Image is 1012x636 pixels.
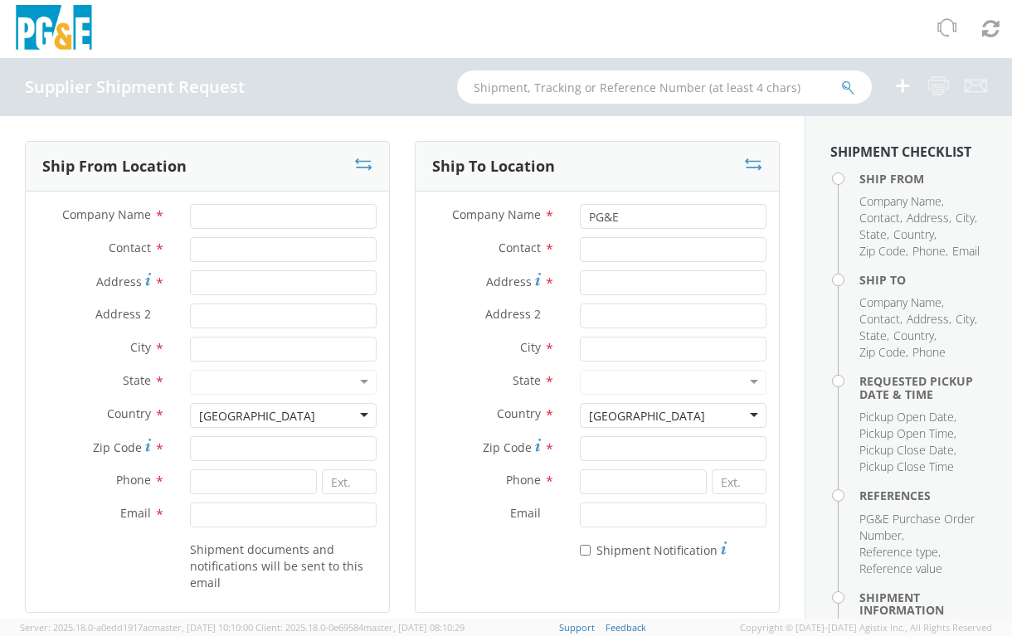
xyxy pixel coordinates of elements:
[859,193,944,210] li: ,
[589,408,705,425] div: [GEOGRAPHIC_DATA]
[96,274,142,289] span: Address
[363,621,465,634] span: master, [DATE] 08:10:29
[116,472,151,488] span: Phone
[830,143,971,161] strong: Shipment Checklist
[859,294,941,310] span: Company Name
[580,539,727,559] label: Shipment Notification
[859,274,987,286] h4: Ship To
[510,505,541,521] span: Email
[956,210,975,226] span: City
[859,544,941,561] li: ,
[513,372,541,388] span: State
[123,372,151,388] span: State
[859,511,983,544] li: ,
[483,439,532,455] span: Zip Code
[859,544,938,560] span: Reference type
[907,311,951,328] li: ,
[130,339,151,355] span: City
[859,591,987,617] h4: Shipment Information
[199,408,315,425] div: [GEOGRAPHIC_DATA]
[255,621,465,634] span: Client: 2025.18.0-0e69584
[893,226,937,243] li: ,
[859,442,956,459] li: ,
[859,375,987,401] h4: Requested Pickup Date & Time
[25,78,245,96] h4: Supplier Shipment Request
[93,439,142,455] span: Zip Code
[109,240,151,255] span: Contact
[559,621,595,634] a: Support
[606,621,646,634] a: Feedback
[859,193,941,209] span: Company Name
[907,210,951,226] li: ,
[859,459,954,474] span: Pickup Close Time
[912,344,946,360] span: Phone
[859,344,906,360] span: Zip Code
[486,274,532,289] span: Address
[107,405,151,421] span: Country
[859,344,908,361] li: ,
[893,328,937,344] li: ,
[42,158,187,175] h3: Ship From Location
[190,539,377,591] label: Shipment documents and notifications will be sent to this email
[912,243,948,260] li: ,
[907,210,949,226] span: Address
[859,425,956,442] li: ,
[859,409,956,425] li: ,
[859,442,954,458] span: Pickup Close Date
[499,240,541,255] span: Contact
[912,243,946,259] span: Phone
[859,489,987,502] h4: References
[907,311,949,327] span: Address
[859,328,889,344] li: ,
[859,311,900,327] span: Contact
[120,505,151,521] span: Email
[859,328,887,343] span: State
[859,425,954,441] span: Pickup Open Time
[859,243,908,260] li: ,
[859,409,954,425] span: Pickup Open Date
[432,158,555,175] h3: Ship To Location
[859,511,975,543] span: PG&E Purchase Order Number
[859,294,944,311] li: ,
[859,561,942,576] span: Reference value
[859,311,903,328] li: ,
[859,243,906,259] span: Zip Code
[956,311,975,327] span: City
[452,206,541,222] span: Company Name
[152,621,253,634] span: master, [DATE] 10:10:00
[95,306,151,322] span: Address 2
[580,545,591,556] input: Shipment Notification
[893,226,934,242] span: Country
[859,226,889,243] li: ,
[322,469,377,494] input: Ext.
[893,328,934,343] span: Country
[457,70,872,104] input: Shipment, Tracking or Reference Number (at least 4 chars)
[712,469,766,494] input: Ext.
[62,206,151,222] span: Company Name
[497,405,541,421] span: Country
[956,311,977,328] li: ,
[506,472,541,488] span: Phone
[20,621,253,634] span: Server: 2025.18.0-a0edd1917ac
[859,226,887,242] span: State
[485,306,541,322] span: Address 2
[859,210,903,226] li: ,
[859,210,900,226] span: Contact
[859,172,987,185] h4: Ship From
[952,243,980,259] span: Email
[956,210,977,226] li: ,
[740,621,992,634] span: Copyright © [DATE]-[DATE] Agistix Inc., All Rights Reserved
[12,5,95,54] img: pge-logo-06675f144f4cfa6a6814.png
[520,339,541,355] span: City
